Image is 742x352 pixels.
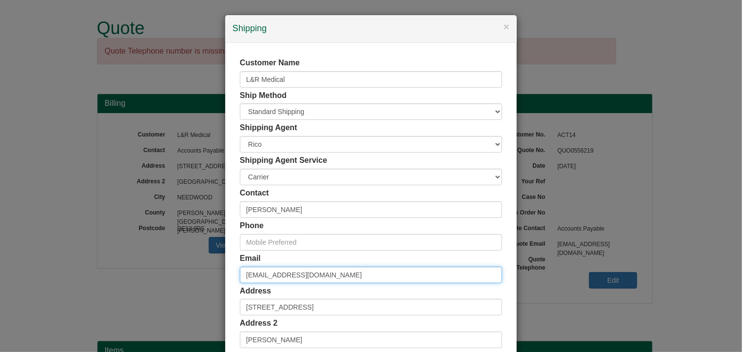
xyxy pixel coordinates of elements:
[240,318,277,329] label: Address 2
[240,234,502,251] input: Mobile Preferred
[240,220,264,232] label: Phone
[240,155,327,166] label: Shipping Agent Service
[240,286,271,297] label: Address
[240,253,261,264] label: Email
[240,58,300,69] label: Customer Name
[233,22,509,35] h4: Shipping
[240,188,269,199] label: Contact
[240,90,287,101] label: Ship Method
[240,122,297,134] label: Shipping Agent
[504,21,509,32] button: ×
